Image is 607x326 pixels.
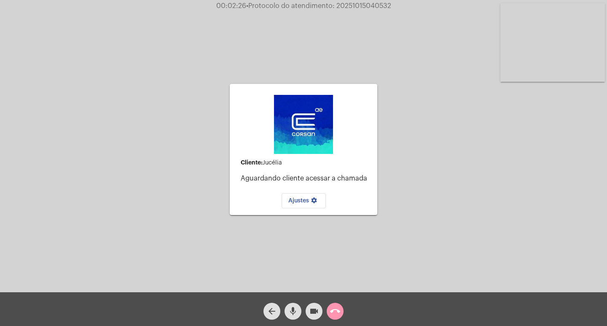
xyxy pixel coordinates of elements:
mat-icon: mic [288,306,298,316]
img: d4669ae0-8c07-2337-4f67-34b0df7f5ae4.jpeg [274,95,333,154]
mat-icon: arrow_back [267,306,277,316]
mat-icon: settings [309,197,319,207]
span: Protocolo do atendimento: 20251015040532 [246,3,391,9]
mat-icon: videocam [309,306,319,316]
span: 00:02:26 [216,3,246,9]
button: Ajustes [282,193,326,208]
mat-icon: call_end [330,306,340,316]
p: Aguardando cliente acessar a chamada [241,175,371,182]
strong: Cliente: [241,159,263,165]
span: • [246,3,248,9]
span: Ajustes [288,198,319,204]
div: Jucélia [241,159,371,166]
